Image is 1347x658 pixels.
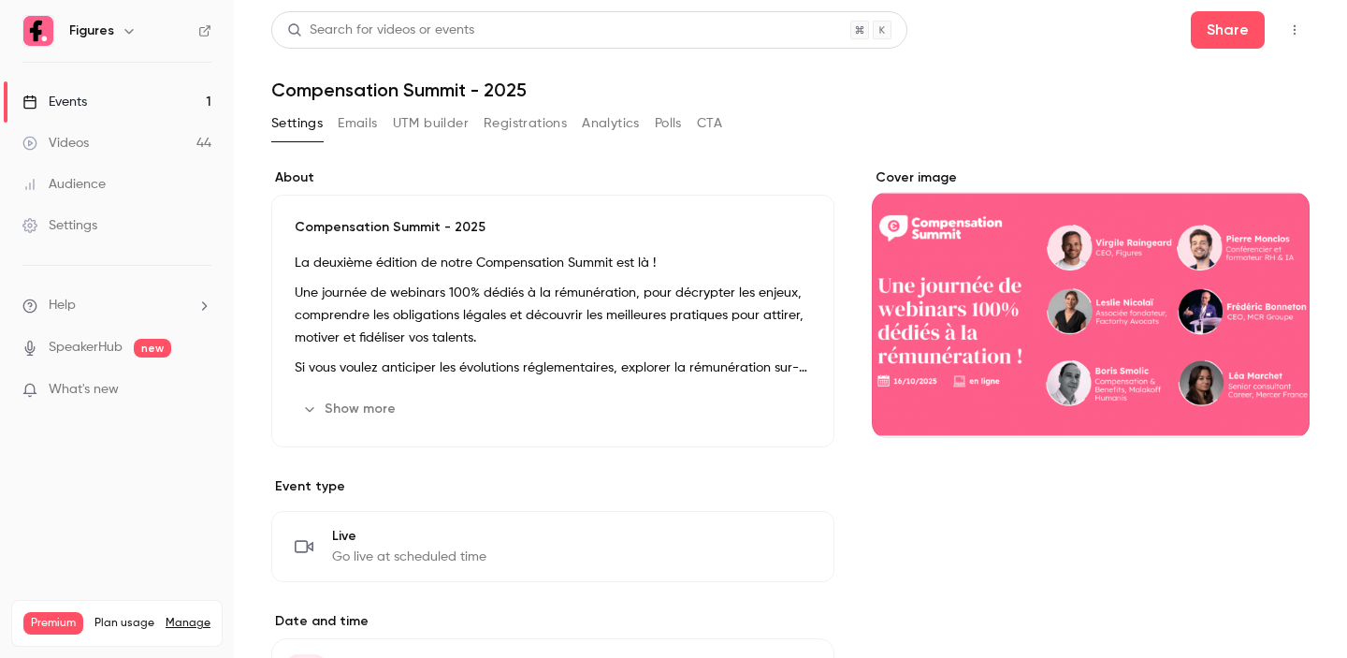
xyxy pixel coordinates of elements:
[295,252,811,274] p: La deuxième édition de notre Compensation Summit est là !
[872,168,1310,187] label: Cover image
[271,477,834,496] p: Event type
[94,616,154,631] span: Plan usage
[271,612,834,631] label: Date and time
[49,380,119,400] span: What's new
[332,527,486,546] span: Live
[271,109,323,139] button: Settings
[49,296,76,315] span: Help
[295,394,407,424] button: Show more
[393,109,469,139] button: UTM builder
[189,382,211,399] iframe: Noticeable Trigger
[295,218,811,237] p: Compensation Summit - 2025
[22,93,87,111] div: Events
[22,175,106,194] div: Audience
[295,357,811,379] p: Si vous voulez anticiper les évolutions réglementaires, explorer la rémunération sur-mesure et dé...
[23,16,53,46] img: Figures
[872,168,1310,438] section: Cover image
[697,109,722,139] button: CTA
[271,168,834,187] label: About
[338,109,377,139] button: Emails
[287,21,474,40] div: Search for videos or events
[22,134,89,153] div: Videos
[23,612,83,635] span: Premium
[134,339,171,358] span: new
[271,79,1310,101] h1: Compensation Summit - 2025
[295,282,811,349] p: Une journée de webinars 100% dédiés à la rémunération, pour décrypter les enjeux, comprendre les ...
[22,216,97,235] div: Settings
[22,296,211,315] li: help-dropdown-opener
[655,109,682,139] button: Polls
[166,616,210,631] a: Manage
[49,338,123,358] a: SpeakerHub
[69,22,114,40] h6: Figures
[582,109,640,139] button: Analytics
[1191,11,1265,49] button: Share
[332,548,486,566] span: Go live at scheduled time
[484,109,567,139] button: Registrations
